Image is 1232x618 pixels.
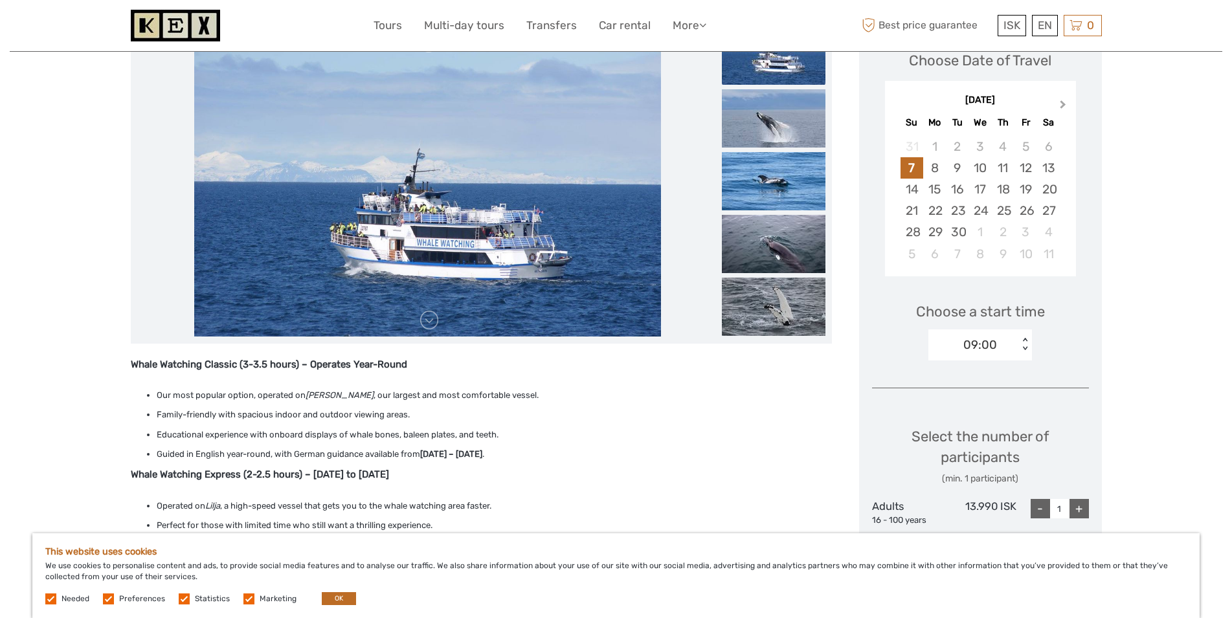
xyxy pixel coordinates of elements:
div: Choose Tuesday, October 7th, 2025 [946,243,969,265]
div: Not available Friday, September 5th, 2025 [1014,136,1037,157]
div: [DATE] [885,94,1076,107]
label: Needed [62,593,89,604]
a: Transfers [526,16,577,35]
div: Choose Wednesday, October 8th, 2025 [969,243,991,265]
div: Choose Friday, September 19th, 2025 [1014,179,1037,200]
div: We use cookies to personalise content and ads, to provide social media features and to analyse ou... [32,533,1200,618]
em: Lilja [205,501,220,511]
div: Mo [923,114,946,131]
div: Not available Wednesday, September 3rd, 2025 [969,136,991,157]
div: < > [1020,338,1031,351]
div: Choose Monday, September 29th, 2025 [923,221,946,243]
div: Choose Saturday, September 27th, 2025 [1037,200,1060,221]
div: 16 - 100 years [872,514,945,527]
strong: [DATE] – [DATE] [420,449,482,459]
label: Marketing [260,593,297,604]
div: Choose Wednesday, September 24th, 2025 [969,200,991,221]
div: Choose Sunday, September 21st, 2025 [901,200,923,221]
div: Choose Friday, October 10th, 2025 [1014,243,1037,265]
em: [PERSON_NAME] [306,390,374,400]
div: Not available Monday, September 1st, 2025 [923,136,946,157]
div: Choose Sunday, September 7th, 2025 [901,157,923,179]
div: Choose Thursday, September 25th, 2025 [992,200,1014,221]
div: (min. 1 participant) [872,472,1089,485]
label: Preferences [119,593,165,604]
div: + [1070,499,1089,518]
div: 09:00 [963,337,997,353]
li: Perfect for those with limited time who still want a thrilling experience. [157,518,832,533]
img: 24eec741537d4ed48c68dc1405d2221a_slider_thumbnail.jpg [722,215,825,273]
div: Choose Monday, October 6th, 2025 [923,243,946,265]
div: Choose Thursday, October 2nd, 2025 [992,221,1014,243]
span: Choose a start time [916,302,1045,322]
img: 82281b81652e414592d277d9b75227da_slider_thumbnail.jpg [722,152,825,210]
div: Fr [1014,114,1037,131]
strong: Whale Watching Express (2-2.5 hours) – [DATE] to [DATE] [131,469,389,480]
div: Choose Wednesday, October 1st, 2025 [969,221,991,243]
div: Sa [1037,114,1060,131]
div: Not available Saturday, September 6th, 2025 [1037,136,1060,157]
div: Choose Saturday, September 20th, 2025 [1037,179,1060,200]
span: ISK [1003,19,1020,32]
div: Choose Date of Travel [909,50,1051,71]
p: We're away right now. Please check back later! [18,23,146,33]
div: Choose Tuesday, September 16th, 2025 [946,179,969,200]
div: EN [1032,15,1058,36]
div: month 2025-09 [889,136,1071,265]
button: Open LiveChat chat widget [149,20,164,36]
li: Our most popular option, operated on , our largest and most comfortable vessel. [157,388,832,403]
div: - [1031,499,1050,518]
div: Select the number of participants [872,426,1089,485]
img: c56d499c1b624f2c9e478ce81c54d960_main_slider.jpg [194,27,661,337]
img: c56d499c1b624f2c9e478ce81c54d960_slider_thumbnail.jpg [722,27,825,85]
div: Not available Tuesday, September 2nd, 2025 [946,136,969,157]
img: 3904908a7ffc4db9a47a7a83c76b14dd_slider_thumbnail.jpg [722,278,825,336]
a: More [673,16,706,35]
div: Choose Tuesday, September 9th, 2025 [946,157,969,179]
li: Operated on , a high-speed vessel that gets you to the whale watching area faster. [157,499,832,513]
li: Family-friendly with spacious indoor and outdoor viewing areas. [157,408,832,422]
div: Choose Monday, September 22nd, 2025 [923,200,946,221]
div: Not available Thursday, September 4th, 2025 [992,136,1014,157]
div: Choose Thursday, October 9th, 2025 [992,243,1014,265]
div: 13.990 ISK [944,499,1016,526]
div: Choose Monday, September 15th, 2025 [923,179,946,200]
button: OK [322,592,356,605]
li: Guided in English year-round, with German guidance available from . [157,447,832,461]
div: Choose Saturday, October 11th, 2025 [1037,243,1060,265]
div: Tu [946,114,969,131]
div: Choose Saturday, October 4th, 2025 [1037,221,1060,243]
a: Tours [374,16,402,35]
div: Choose Thursday, September 18th, 2025 [992,179,1014,200]
div: Choose Friday, September 26th, 2025 [1014,200,1037,221]
img: 958f0860723b436f95885160a6a8892a_slider_thumbnail.jpg [722,89,825,148]
div: Not available Sunday, August 31st, 2025 [901,136,923,157]
div: Choose Wednesday, September 17th, 2025 [969,179,991,200]
div: Choose Saturday, September 13th, 2025 [1037,157,1060,179]
span: 0 [1085,19,1096,32]
a: Multi-day tours [424,16,504,35]
div: Choose Monday, September 8th, 2025 [923,157,946,179]
span: Best price guarantee [859,15,994,36]
label: Statistics [195,593,230,604]
li: Educational experience with onboard displays of whale bones, baleen plates, and teeth. [157,428,832,442]
div: Choose Friday, September 12th, 2025 [1014,157,1037,179]
div: Choose Sunday, September 28th, 2025 [901,221,923,243]
div: Choose Wednesday, September 10th, 2025 [969,157,991,179]
div: Su [901,114,923,131]
div: Th [992,114,1014,131]
div: Adults [872,499,945,526]
h5: This website uses cookies [45,546,1187,557]
strong: Whale Watching Classic (3-3.5 hours) – Operates Year-Round [131,359,407,370]
div: Choose Thursday, September 11th, 2025 [992,157,1014,179]
a: Car rental [599,16,651,35]
div: Choose Tuesday, September 30th, 2025 [946,221,969,243]
div: We [969,114,991,131]
div: Choose Sunday, September 14th, 2025 [901,179,923,200]
div: Choose Friday, October 3rd, 2025 [1014,221,1037,243]
div: Choose Sunday, October 5th, 2025 [901,243,923,265]
button: Next Month [1054,97,1075,118]
img: 1261-44dab5bb-39f8-40da-b0c2-4d9fce00897c_logo_small.jpg [131,10,220,41]
div: Choose Tuesday, September 23rd, 2025 [946,200,969,221]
